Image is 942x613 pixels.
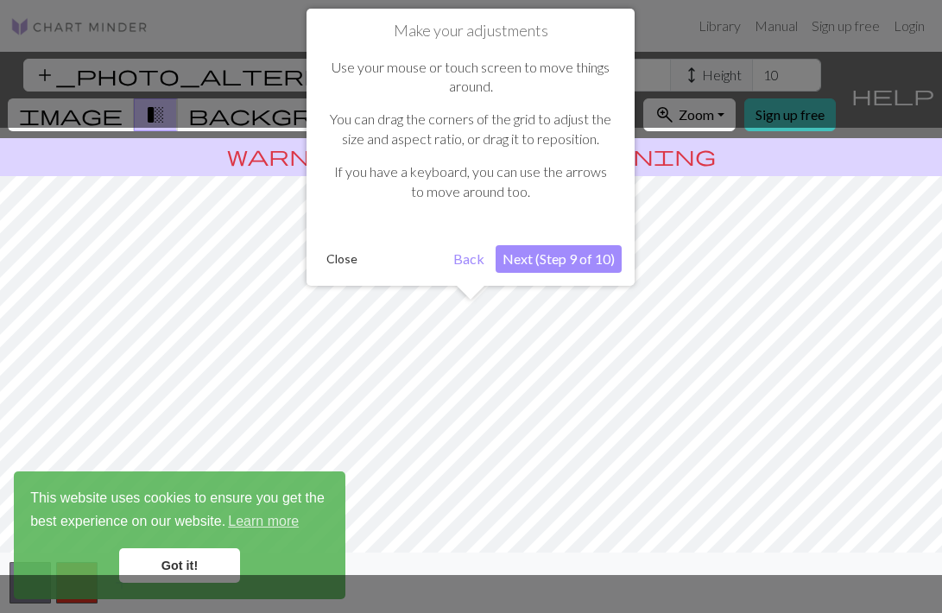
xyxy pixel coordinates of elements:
[328,162,613,201] p: If you have a keyboard, you can use the arrows to move around too.
[328,110,613,149] p: You can drag the corners of the grid to adjust the size and aspect ratio, or drag it to reposition.
[307,9,635,286] div: Make your adjustments
[319,22,622,41] h1: Make your adjustments
[319,246,364,272] button: Close
[446,245,491,273] button: Back
[328,58,613,97] p: Use your mouse or touch screen to move things around.
[496,245,622,273] button: Next (Step 9 of 10)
